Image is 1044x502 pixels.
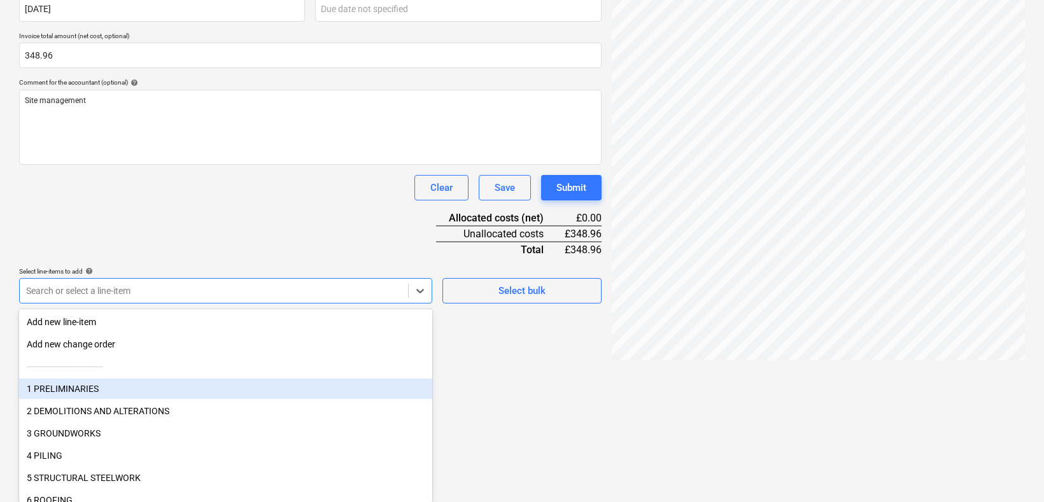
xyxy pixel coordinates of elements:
[414,175,469,200] button: Clear
[83,267,93,275] span: help
[19,445,432,466] div: 4 PILING
[442,278,602,303] button: Select bulk
[19,401,432,421] div: 2 DEMOLITIONS AND ALTERATIONS
[436,242,564,257] div: Total
[19,356,432,377] div: ------------------------------
[128,79,138,87] span: help
[19,334,432,354] div: Add new change order
[498,282,546,299] div: Select bulk
[479,175,531,200] button: Save
[19,32,602,43] p: Invoice total amount (net cost, optional)
[430,179,453,196] div: Clear
[564,242,602,257] div: £348.96
[19,78,602,87] div: Comment for the accountant (optional)
[436,211,564,226] div: Allocated costs (net)
[19,43,602,68] input: Invoice total amount (net cost, optional)
[19,468,432,488] div: 5 STRUCTURAL STEELWORK
[541,175,602,200] button: Submit
[980,441,1044,502] iframe: Chat Widget
[19,312,432,332] div: Add new line-item
[19,423,432,443] div: 3 GROUNDWORKS
[564,226,602,242] div: £348.96
[19,379,432,399] div: 1 PRELIMINARIES
[19,267,432,275] div: Select line-items to add
[436,226,564,242] div: Unallocated costs
[25,96,86,105] span: Site management
[556,179,586,196] div: Submit
[564,211,602,226] div: £0.00
[495,179,515,196] div: Save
